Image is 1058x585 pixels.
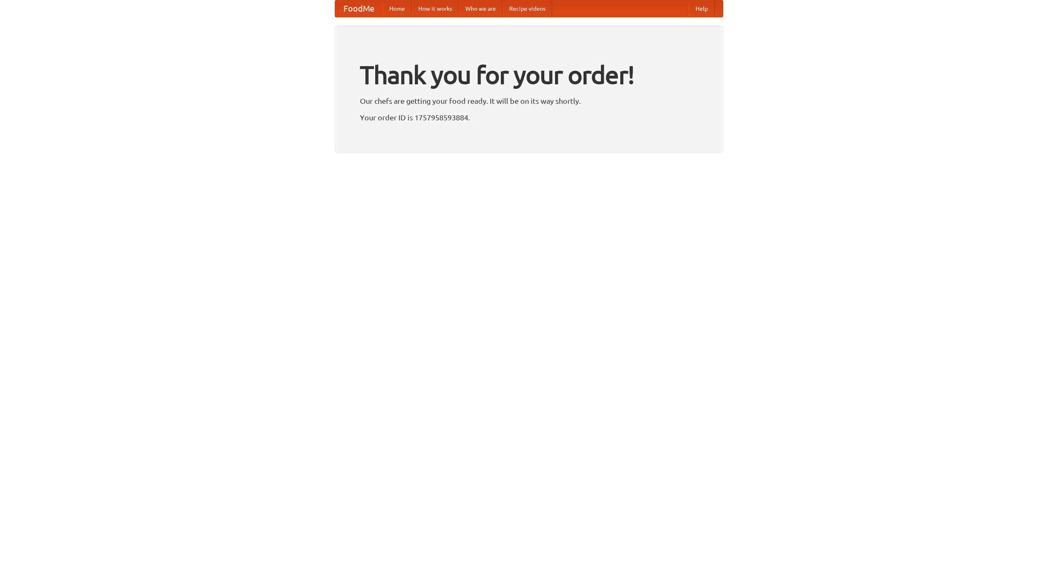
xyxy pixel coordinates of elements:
a: Home [383,0,412,17]
p: Our chefs are getting your food ready. It will be on its way shortly. [360,95,698,107]
a: How it works [412,0,459,17]
p: Your order ID is 1757958593884. [360,111,698,124]
a: Who we are [459,0,503,17]
a: FoodMe [335,0,383,17]
a: Help [689,0,715,17]
h1: Thank you for your order! [360,55,698,95]
a: Recipe videos [503,0,552,17]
